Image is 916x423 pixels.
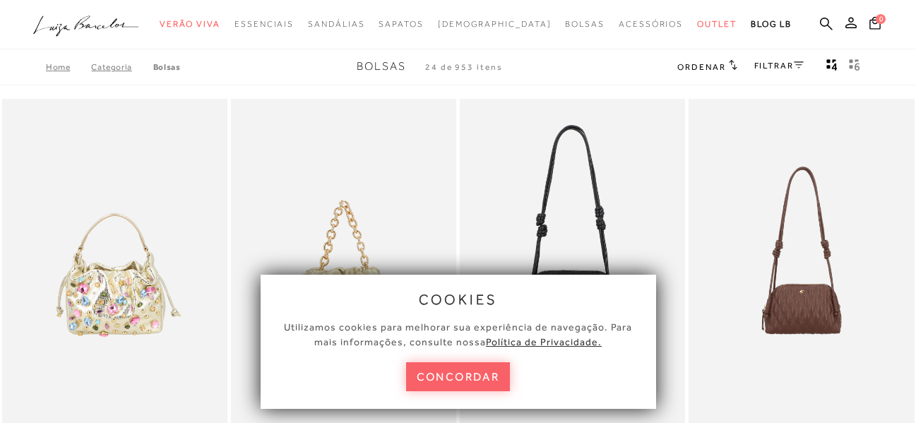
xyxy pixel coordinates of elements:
[438,11,552,37] a: noSubCategoriesText
[751,19,792,29] span: BLOG LB
[379,11,423,37] a: noSubCategoriesText
[160,19,220,29] span: Verão Viva
[486,336,602,347] a: Política de Privacidade.
[284,321,632,347] span: Utilizamos cookies para melhorar sua experiência de navegação. Para mais informações, consulte nossa
[308,11,364,37] a: noSubCategoriesText
[406,362,511,391] button: concordar
[153,62,181,72] a: Bolsas
[697,11,737,37] a: noSubCategoriesText
[379,19,423,29] span: Sapatos
[234,19,294,29] span: Essenciais
[357,60,406,73] span: Bolsas
[619,11,683,37] a: noSubCategoriesText
[46,62,91,72] a: Home
[565,11,605,37] a: noSubCategoriesText
[697,19,737,29] span: Outlet
[865,16,885,35] button: 0
[845,58,864,76] button: gridText6Desc
[160,11,220,37] a: noSubCategoriesText
[419,292,498,307] span: cookies
[565,19,605,29] span: Bolsas
[91,62,153,72] a: Categoria
[438,19,552,29] span: [DEMOGRAPHIC_DATA]
[754,61,804,71] a: FILTRAR
[876,14,886,24] span: 0
[308,19,364,29] span: Sandálias
[677,62,725,72] span: Ordenar
[234,11,294,37] a: noSubCategoriesText
[425,62,503,72] span: 24 de 953 itens
[751,11,792,37] a: BLOG LB
[822,58,842,76] button: Mostrar 4 produtos por linha
[619,19,683,29] span: Acessórios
